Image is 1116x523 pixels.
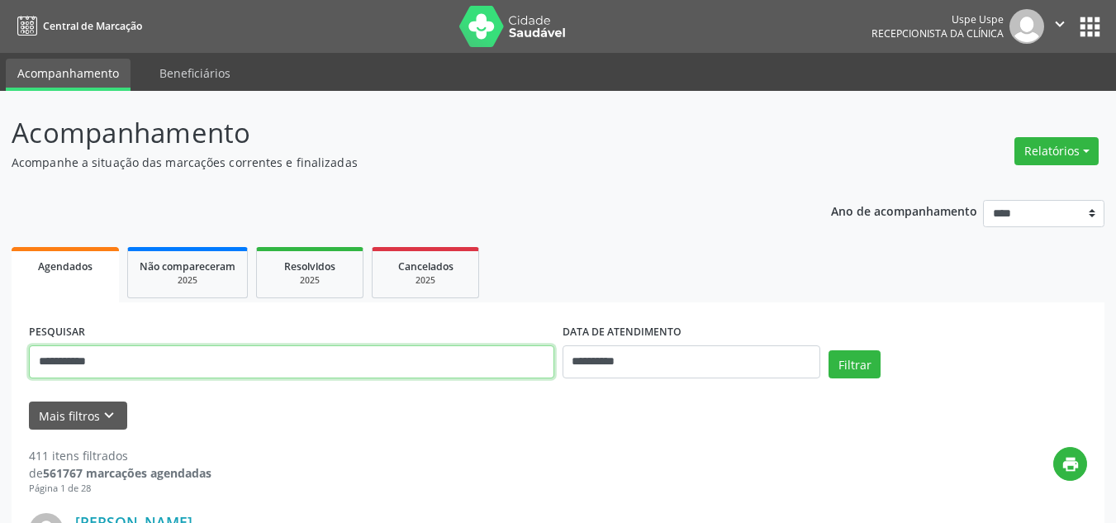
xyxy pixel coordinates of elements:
[140,259,235,273] span: Não compareceram
[43,19,142,33] span: Central de Marcação
[831,200,977,221] p: Ano de acompanhamento
[12,112,776,154] p: Acompanhamento
[148,59,242,88] a: Beneficiários
[29,447,211,464] div: 411 itens filtrados
[12,12,142,40] a: Central de Marcação
[871,12,1004,26] div: Uspe Uspe
[829,350,881,378] button: Filtrar
[1051,15,1069,33] i: 
[140,274,235,287] div: 2025
[1061,455,1080,473] i: print
[871,26,1004,40] span: Recepcionista da clínica
[1044,9,1076,44] button: 
[12,154,776,171] p: Acompanhe a situação das marcações correntes e finalizadas
[43,465,211,481] strong: 561767 marcações agendadas
[100,407,118,425] i: keyboard_arrow_down
[563,320,681,345] label: DATA DE ATENDIMENTO
[29,464,211,482] div: de
[6,59,131,91] a: Acompanhamento
[38,259,93,273] span: Agendados
[29,402,127,430] button: Mais filtroskeyboard_arrow_down
[398,259,454,273] span: Cancelados
[1053,447,1087,481] button: print
[1076,12,1104,41] button: apps
[1009,9,1044,44] img: img
[29,320,85,345] label: PESQUISAR
[268,274,351,287] div: 2025
[29,482,211,496] div: Página 1 de 28
[1014,137,1099,165] button: Relatórios
[384,274,467,287] div: 2025
[284,259,335,273] span: Resolvidos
